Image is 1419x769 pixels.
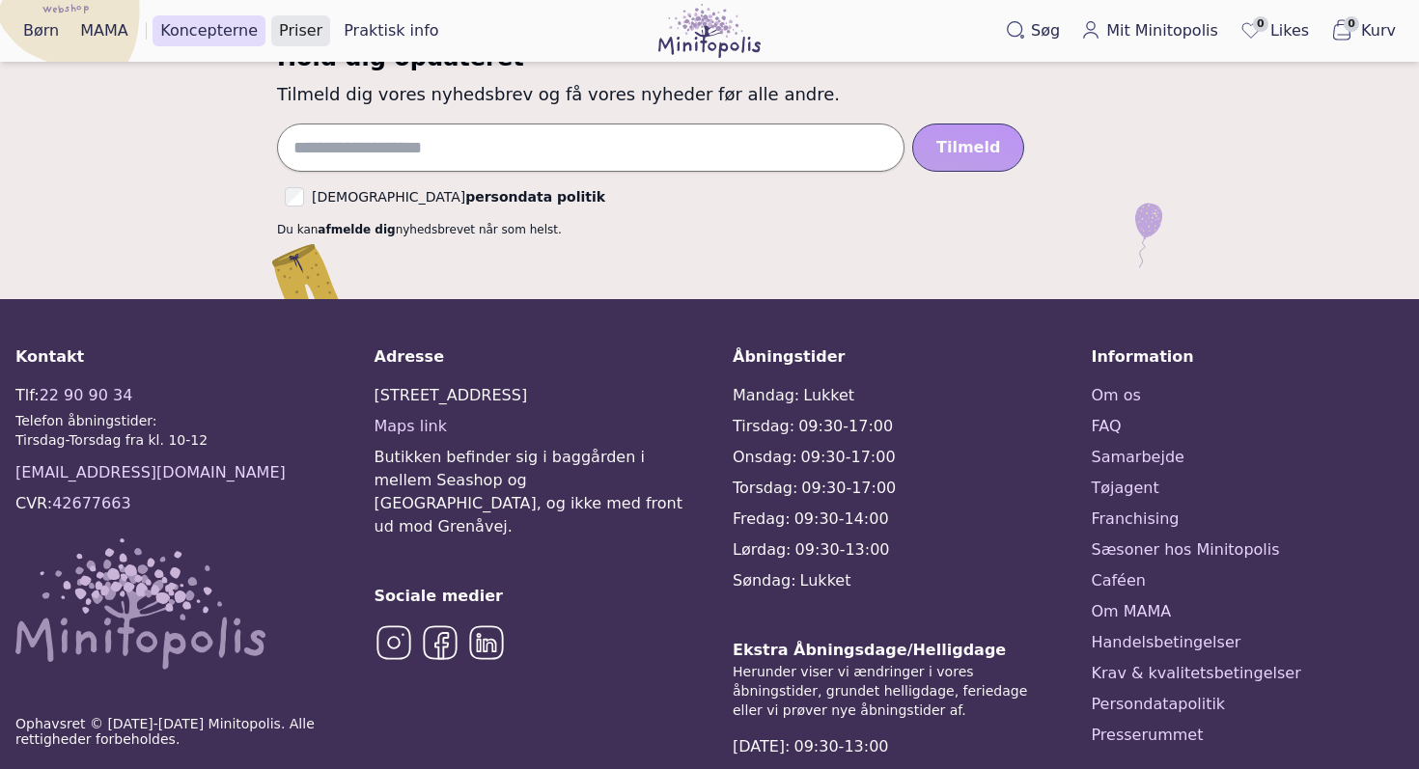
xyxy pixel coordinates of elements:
[801,448,896,466] span: 09:30-17:00
[733,662,1045,720] div: Herunder viser vi ændringer i vores åbningstider, grundet helligdage, feriedage eller vi prøver n...
[912,124,1024,172] button: Tilmeld
[733,540,792,559] span: Lørdag:
[1073,15,1226,46] a: Mit Minitopolis
[1092,600,1405,623] a: Om MAMA
[15,716,328,747] p: Ophavsret © [DATE]-[DATE] Minitopolis. Alle rettigheder forbeholdes.
[15,461,286,484] a: [EMAIL_ADDRESS][DOMAIN_NAME]
[312,189,605,205] label: [DEMOGRAPHIC_DATA]
[52,494,130,512] a: 42677663
[1092,569,1405,592] a: Caféen
[803,386,854,404] span: Lukket
[15,15,67,46] a: Børn
[336,15,446,46] a: Praktisk info
[15,411,208,430] div: Telefon åbningstider:
[1092,446,1405,469] a: Samarbejde
[1092,693,1405,716] a: Persondatapolitik
[72,15,136,46] a: MAMA
[1092,384,1405,407] a: Om os
[375,623,413,662] img: Instagram icon
[794,735,889,758] div: 09:30-13:00
[421,623,459,662] img: Facebook icon
[800,571,851,590] span: Lukket
[733,509,791,528] span: Fredag:
[733,345,1045,369] div: Åbningstider
[733,448,797,466] span: Onsdag:
[1253,16,1268,32] span: 0
[1344,16,1359,32] span: 0
[798,417,893,435] span: 09:30-17:00
[733,737,791,755] span: [DATE]:
[277,81,1142,108] p: Tilmeld dig vores nyhedsbrev og få vores nyheder før alle andre.
[271,15,330,46] a: Priser
[1322,14,1404,47] button: 0Kurv
[375,417,447,435] a: Maps link
[1106,19,1218,42] span: Mit Minitopolis
[1092,508,1405,531] a: Franchising
[375,345,687,369] div: Adresse
[40,386,133,404] a: 22 90 90 34
[1092,415,1405,438] a: FAQ
[375,384,687,407] div: [STREET_ADDRESS]
[998,15,1068,46] button: Søg
[465,189,605,205] a: persondata politik
[1092,631,1405,654] a: Handelsbetingelser
[15,492,131,515] div: CVR:
[1092,662,1405,685] a: Krav & kvalitetsbetingelser
[1092,345,1405,369] div: Information
[15,384,208,407] div: Tlf:
[277,222,1142,237] div: Du kan nyhedsbrevet når som helst.
[153,15,265,46] a: Koncepterne
[936,138,1000,156] span: Tilmeld
[733,571,796,590] span: Søndag:
[801,479,896,497] span: 09:30-17:00
[1092,538,1405,562] a: Sæsoner hos Minitopolis
[1270,19,1309,42] span: Likes
[733,479,797,497] span: Torsdag:
[467,623,506,662] img: LinkedIn icon
[15,430,208,450] div: Tirsdag-Torsdag fra kl. 10-12
[1031,19,1060,42] span: Søg
[733,417,794,435] span: Tirsdag:
[15,345,328,369] div: Kontakt
[318,223,395,236] a: afmelde dig
[375,446,687,538] span: Butikken befinder sig i baggården i mellem Seashop og [GEOGRAPHIC_DATA], og ikke med front ud mod...
[1361,19,1396,42] span: Kurv
[658,4,762,58] img: Minitopolis logo
[1232,14,1317,47] a: 0Likes
[1092,724,1405,747] a: Presserummet
[375,585,687,608] div: Sociale medier
[1092,477,1405,500] a: Tøjagent
[733,386,799,404] span: Mandag:
[733,639,1045,720] div: Ekstra Åbningsdage/Helligdage
[795,540,890,559] span: 09:30-13:00
[794,509,889,528] span: 09:30-14:00
[15,538,265,670] img: Minitopolis logo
